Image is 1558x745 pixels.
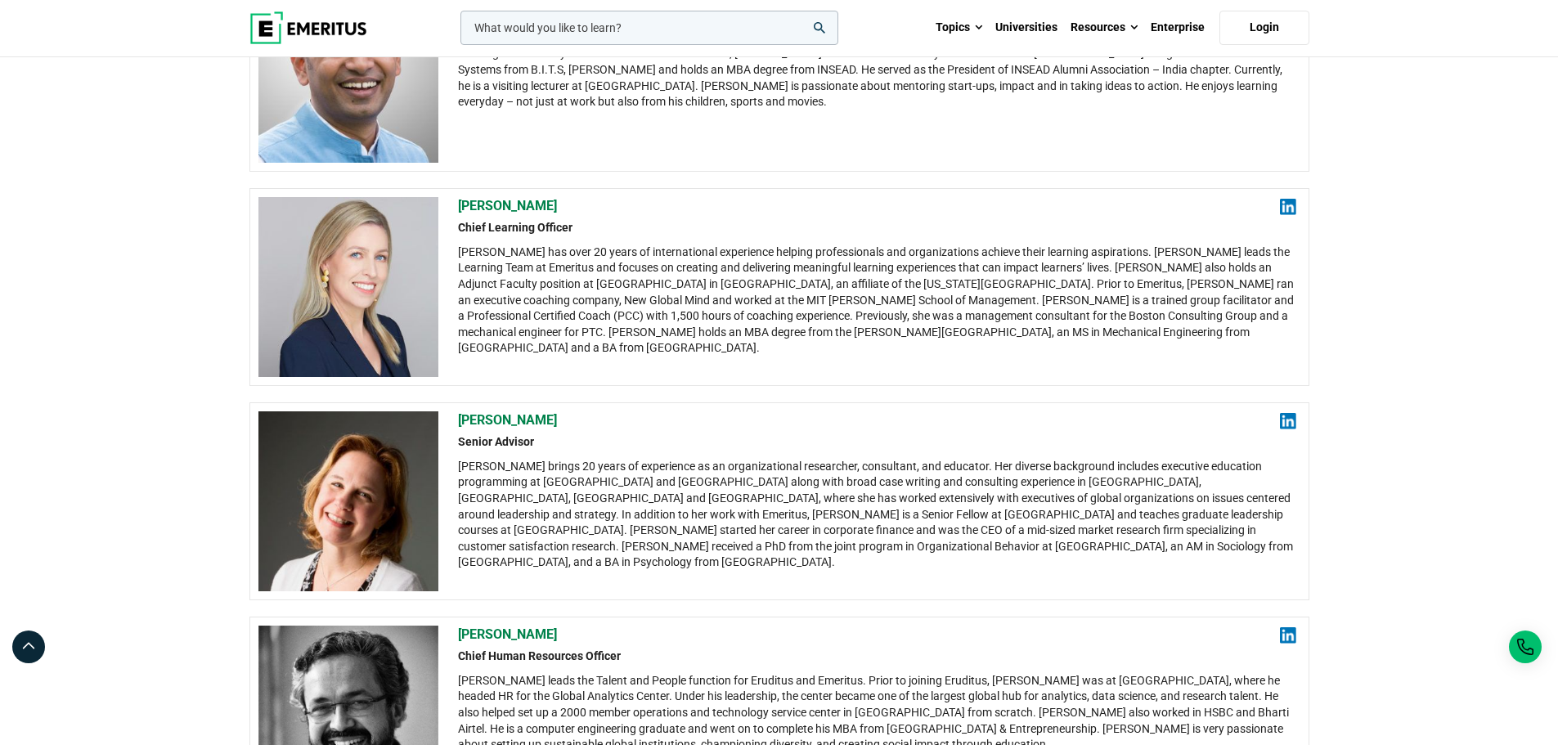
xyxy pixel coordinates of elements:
h2: Chief Learning Officer [458,220,1297,236]
img: Lisa-Rohrer-300x300-1 [258,411,438,591]
h2: Senior Advisor [458,434,1297,451]
input: woocommerce-product-search-field-0 [460,11,838,45]
a: Login [1219,11,1309,45]
div: [PERSON_NAME] brings 20 years of experience as an organizational researcher, consultant, and educ... [458,459,1297,571]
div: [PERSON_NAME] has over 15 years of experience in executive education. He spearheads the group’s s... [458,30,1297,110]
img: ashley_chiampo-300x300-1 [258,197,438,377]
h2: [PERSON_NAME] [458,626,1297,644]
img: linkedin.png [1280,199,1296,215]
h2: Chief Human Resources Officer [458,649,1297,665]
h2: [PERSON_NAME] [458,411,1297,429]
div: [PERSON_NAME] has over 20 years of international experience helping professionals and organizatio... [458,245,1297,357]
img: linkedin.png [1280,413,1296,429]
img: linkedin.png [1280,627,1296,644]
h2: [PERSON_NAME] [458,197,1297,215]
